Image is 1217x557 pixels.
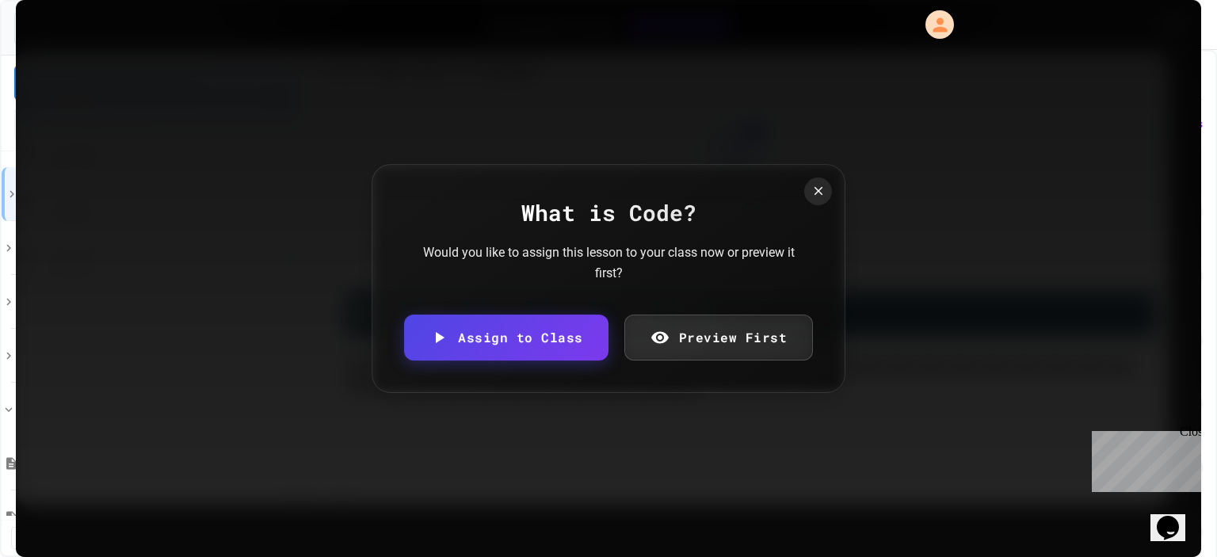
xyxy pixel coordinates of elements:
[1085,425,1201,492] iframe: chat widget
[909,6,958,43] div: My Account
[624,315,814,361] a: Preview First
[404,196,813,230] div: What is Code?
[6,6,109,101] div: Chat with us now!Close
[1150,494,1201,541] iframe: chat widget
[418,242,799,283] div: Would you like to assign this lesson to your class now or preview it first?
[404,315,608,361] a: Assign to Class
